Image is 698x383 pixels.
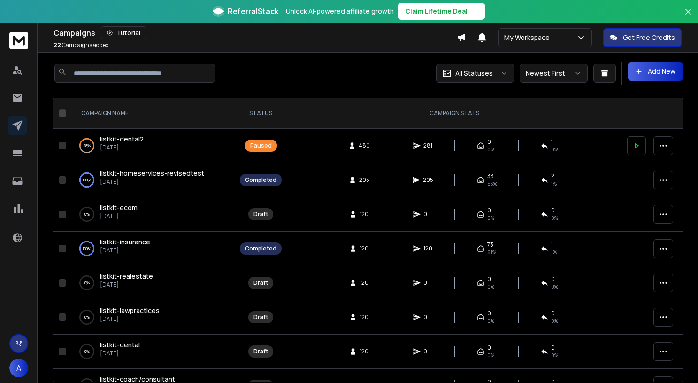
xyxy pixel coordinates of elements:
span: 205 [359,176,369,184]
button: A [9,359,28,377]
p: [DATE] [100,212,138,220]
span: 0 [487,138,491,146]
div: Completed [245,245,276,252]
p: [DATE] [100,350,140,357]
span: 0% [487,214,494,222]
a: listkit-homeservices-revisedtest [100,169,204,178]
p: Get Free Credits [623,33,675,42]
p: 0 % [84,313,90,322]
div: Completed [245,176,276,184]
span: 0% [551,214,558,222]
button: Get Free Credits [603,28,682,47]
p: My Workspace [504,33,553,42]
p: [DATE] [100,144,144,151]
span: 120 [360,279,369,287]
a: listkit-realestate [100,272,153,281]
span: 0 [551,207,555,214]
span: 480 [359,142,370,149]
p: All Statuses [455,69,493,78]
div: Draft [253,348,268,355]
span: 120 [360,313,369,321]
span: 0% [551,317,558,325]
p: [DATE] [100,178,204,186]
a: listkit-dental [100,340,140,350]
td: 100%listkit-insurance[DATE] [70,232,234,266]
span: 0 [487,310,491,317]
button: Claim Lifetime Deal→ [398,3,485,20]
span: 0 [551,275,555,283]
p: Campaigns added [54,41,109,49]
span: 0% [487,317,494,325]
button: Newest First [520,64,588,83]
span: 0 [423,211,433,218]
button: Add New [628,62,683,81]
span: ReferralStack [228,6,278,17]
div: Draft [253,279,268,287]
th: STATUS [234,98,287,129]
span: 1 [551,138,553,146]
div: Paused [250,142,272,149]
span: 56 % [487,180,497,188]
a: listkit-insurance [100,237,150,247]
a: listkit-dental2 [100,134,144,144]
span: 0% [551,283,558,290]
td: 0%listkit-dental[DATE] [70,335,234,369]
span: 0% [551,352,558,359]
span: 22 [54,41,61,49]
span: 281 [423,142,433,149]
p: 0 % [84,347,90,356]
p: 0 % [84,278,90,288]
td: 58%listkit-dental2[DATE] [70,129,234,163]
span: 1 % [551,249,557,256]
span: 0% [487,352,494,359]
span: 0% [487,146,494,153]
span: 0 [551,344,555,352]
a: listkit-ecom [100,203,138,212]
td: 0%listkit-lawpractices[DATE] [70,300,234,335]
button: Tutorial [101,26,146,39]
p: 0 % [84,210,90,219]
span: 120 [360,348,369,355]
div: Campaigns [54,26,457,39]
span: 0 [551,310,555,317]
span: → [471,7,478,16]
td: 0%listkit-ecom[DATE] [70,197,234,232]
span: 0 [423,279,433,287]
span: 0 [487,344,491,352]
span: 0 [487,275,491,283]
th: CAMPAIGN NAME [70,98,234,129]
span: 0% [487,283,494,290]
span: 0 [487,207,491,214]
span: 73 [487,241,493,249]
span: 2 [551,172,554,180]
p: [DATE] [100,247,150,254]
span: 1 [551,241,553,249]
span: 0 [423,348,433,355]
span: 1 % [551,180,557,188]
span: 120 [360,211,369,218]
span: 120 [360,245,369,252]
p: [DATE] [100,281,153,289]
div: Draft [253,211,268,218]
span: 33 [487,172,494,180]
p: Unlock AI-powered affiliate growth [286,7,394,16]
button: Close banner [682,6,694,28]
span: 0 % [551,146,558,153]
p: [DATE] [100,315,160,323]
p: 58 % [83,141,91,150]
a: listkit-lawpractices [100,306,160,315]
td: 100%listkit-homeservices-revisedtest[DATE] [70,163,234,197]
span: 120 [423,245,433,252]
p: 100 % [83,175,91,185]
span: 205 [423,176,433,184]
span: listkit-dental2 [100,134,144,143]
div: Draft [253,313,268,321]
span: 61 % [487,249,496,256]
span: listkit-homeservices-revisedtest [100,169,204,178]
